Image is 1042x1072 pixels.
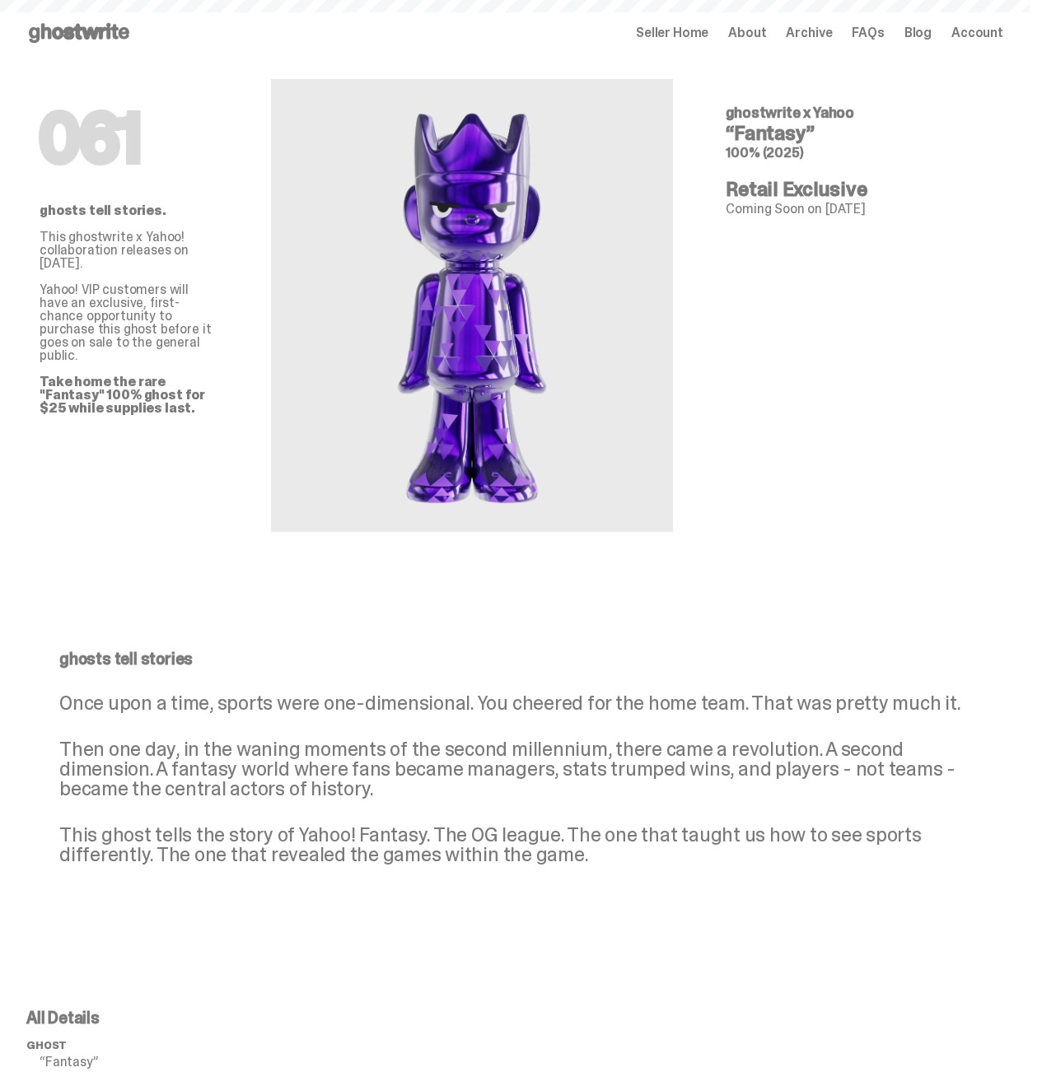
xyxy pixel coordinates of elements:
p: “Fantasy” [40,1056,271,1069]
a: Account [951,26,1003,40]
p: Coming Soon on [DATE] [726,203,990,216]
a: Seller Home [636,26,708,40]
p: This ghostwrite x Yahoo! collaboration releases on [DATE]. [40,231,218,270]
p: ghosts tell stories [59,650,970,667]
a: About [728,26,766,40]
a: FAQs [852,26,884,40]
p: Yahoo! VIP customers will have an exclusive, first-chance opportunity to purchase this ghost befo... [40,270,218,415]
span: ghost [26,1038,67,1052]
h4: Retail Exclusive [726,179,990,199]
p: Once upon a time, sports were one-dimensional. You cheered for the home team. That was pretty muc... [59,693,970,713]
strong: Take home the rare "Fantasy" 100% ghost for $25 while supplies last. [40,373,205,417]
p: This ghost tells the story of Yahoo! Fantasy. The OG league. The one that taught us how to see sp... [59,825,970,865]
span: 100% (2025) [726,144,803,161]
h4: “Fantasy” [726,124,990,143]
a: Archive [786,26,832,40]
a: Blog [904,26,932,40]
p: All Details [26,1009,271,1026]
h1: 061 [40,105,218,171]
span: ghostwrite x Yahoo [726,103,854,123]
p: ghosts tell stories. [40,204,218,217]
p: Then one day, in the waning moments of the second millennium, there came a revolution. A second d... [59,739,970,799]
img: Yahoo&ldquo;Fantasy&rdquo; [291,79,653,532]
